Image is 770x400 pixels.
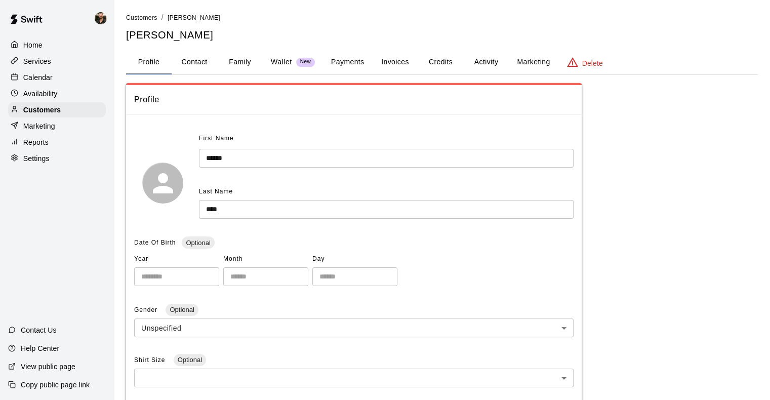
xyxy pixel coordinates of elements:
[418,50,463,74] button: Credits
[8,86,106,101] a: Availability
[134,318,574,337] div: Unspecified
[463,50,509,74] button: Activity
[8,37,106,53] a: Home
[126,50,758,74] div: basic tabs example
[161,12,164,23] li: /
[168,14,220,21] span: [PERSON_NAME]
[23,137,49,147] p: Reports
[95,12,107,24] img: Jacob Fisher
[582,58,603,68] p: Delete
[134,306,159,313] span: Gender
[23,56,51,66] p: Services
[199,188,233,195] span: Last Name
[21,380,90,390] p: Copy public page link
[8,54,106,69] a: Services
[134,251,219,267] span: Year
[8,135,106,150] a: Reports
[126,14,157,21] span: Customers
[372,50,418,74] button: Invoices
[509,50,558,74] button: Marketing
[174,356,206,364] span: Optional
[21,325,57,335] p: Contact Us
[23,72,53,83] p: Calendar
[8,70,106,85] a: Calendar
[93,8,114,28] div: Jacob Fisher
[166,306,198,313] span: Optional
[126,50,172,74] button: Profile
[134,93,574,106] span: Profile
[23,153,50,164] p: Settings
[8,118,106,134] a: Marketing
[21,362,75,372] p: View public page
[199,131,234,147] span: First Name
[126,28,758,42] h5: [PERSON_NAME]
[23,40,43,50] p: Home
[8,151,106,166] a: Settings
[296,59,315,65] span: New
[134,356,168,364] span: Shirt Size
[8,102,106,117] a: Customers
[23,121,55,131] p: Marketing
[23,89,58,99] p: Availability
[312,251,397,267] span: Day
[23,105,61,115] p: Customers
[182,239,214,247] span: Optional
[126,13,157,21] a: Customers
[271,57,292,67] p: Wallet
[126,12,758,23] nav: breadcrumb
[223,251,308,267] span: Month
[172,50,217,74] button: Contact
[134,239,176,246] span: Date Of Birth
[217,50,263,74] button: Family
[323,50,372,74] button: Payments
[21,343,59,353] p: Help Center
